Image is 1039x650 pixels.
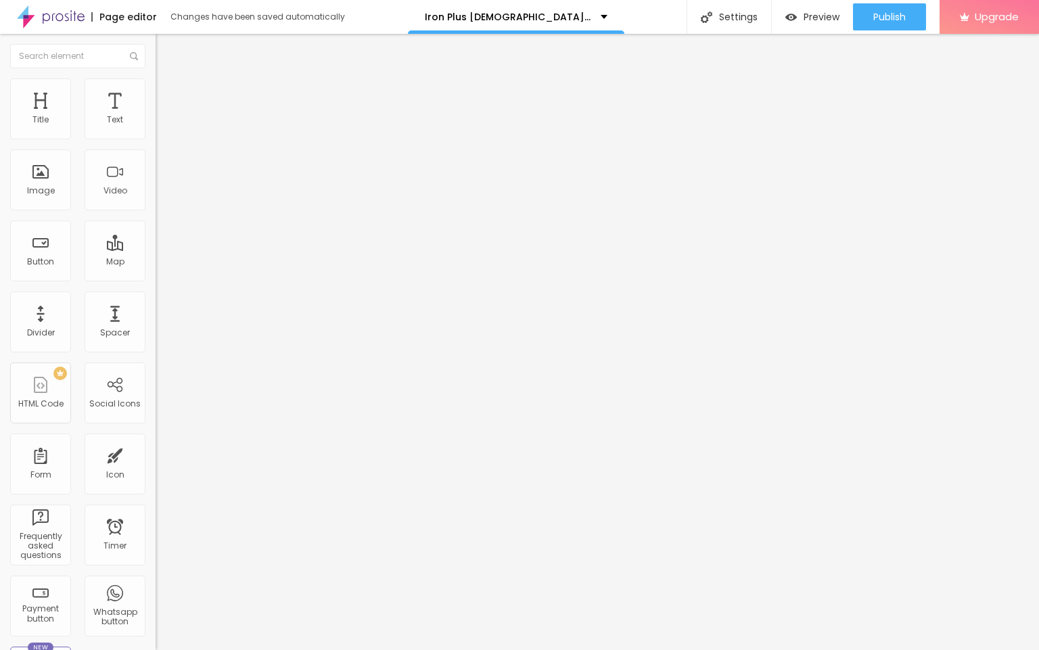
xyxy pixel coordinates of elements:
[156,34,1039,650] iframe: Editor
[425,12,591,22] p: Iron Plus [DEMOGRAPHIC_DATA][MEDICAL_DATA] [MEDICAL_DATA]
[804,11,839,22] span: Preview
[107,115,123,124] div: Text
[975,11,1019,22] span: Upgrade
[103,541,126,551] div: Timer
[14,604,67,624] div: Payment button
[27,328,55,338] div: Divider
[853,3,926,30] button: Publish
[170,13,345,21] div: Changes have been saved automatically
[91,12,157,22] div: Page editor
[18,399,64,409] div: HTML Code
[106,257,124,266] div: Map
[873,11,906,22] span: Publish
[89,399,141,409] div: Social Icons
[27,186,55,195] div: Image
[100,328,130,338] div: Spacer
[130,52,138,60] img: Icone
[30,470,51,480] div: Form
[772,3,853,30] button: Preview
[785,11,797,23] img: view-1.svg
[14,532,67,561] div: Frequently asked questions
[701,11,712,23] img: Icone
[103,186,127,195] div: Video
[10,44,145,68] input: Search element
[32,115,49,124] div: Title
[27,257,54,266] div: Button
[106,470,124,480] div: Icon
[88,607,141,627] div: Whatsapp button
